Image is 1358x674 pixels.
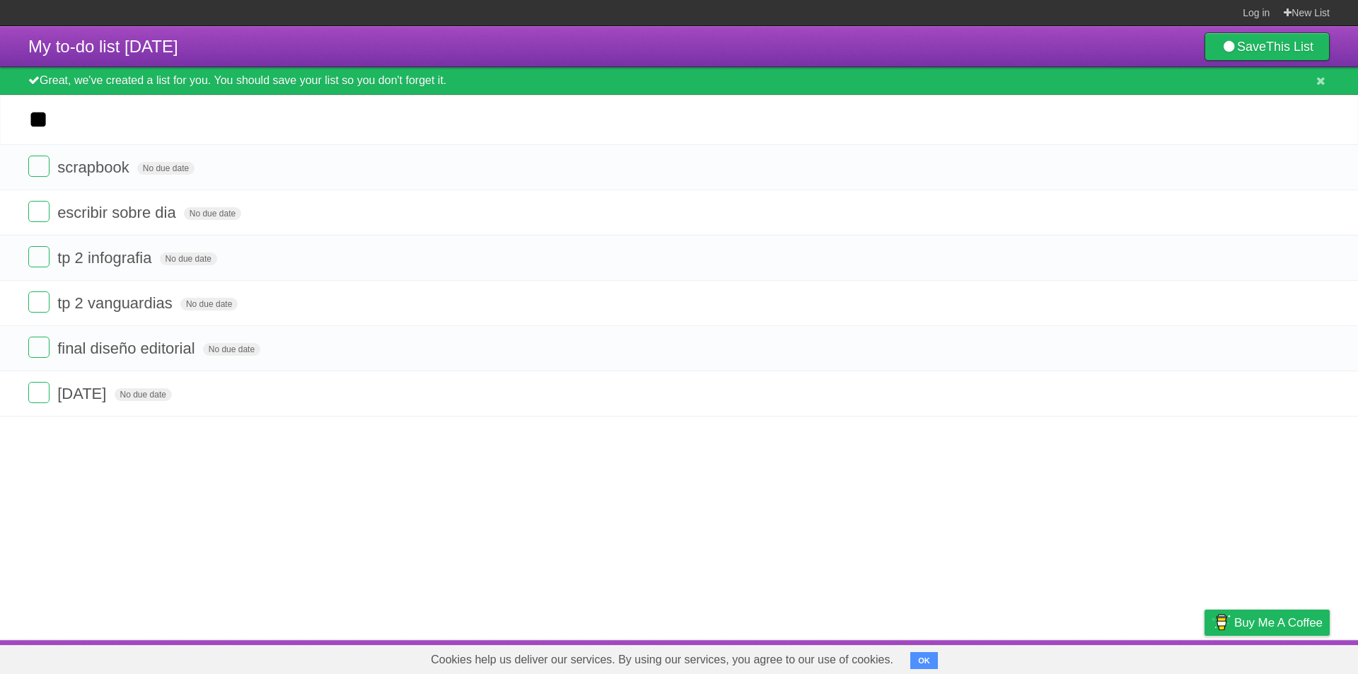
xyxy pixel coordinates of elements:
span: No due date [184,207,241,220]
button: OK [910,652,938,669]
span: escribir sobre dia [57,204,180,221]
span: No due date [203,343,260,356]
a: SaveThis List [1205,33,1330,61]
span: scrapbook [57,158,133,176]
label: Done [28,246,50,267]
a: Suggest a feature [1241,644,1330,670]
span: tp 2 vanguardias [57,294,176,312]
label: Done [28,291,50,313]
a: Privacy [1186,644,1223,670]
label: Done [28,201,50,222]
span: No due date [137,162,195,175]
a: Buy me a coffee [1205,610,1330,636]
label: Done [28,156,50,177]
span: Buy me a coffee [1234,610,1323,635]
a: Terms [1138,644,1169,670]
a: About [1016,644,1046,670]
span: Cookies help us deliver our services. By using our services, you agree to our use of cookies. [417,646,907,674]
span: No due date [180,298,238,310]
img: Buy me a coffee [1212,610,1231,634]
a: Developers [1063,644,1120,670]
span: [DATE] [57,385,110,402]
span: No due date [160,252,217,265]
label: Done [28,337,50,358]
span: My to-do list [DATE] [28,37,178,56]
label: Done [28,382,50,403]
span: final diseño editorial [57,339,198,357]
span: tp 2 infografia [57,249,155,267]
span: No due date [115,388,172,401]
b: This List [1266,40,1313,54]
